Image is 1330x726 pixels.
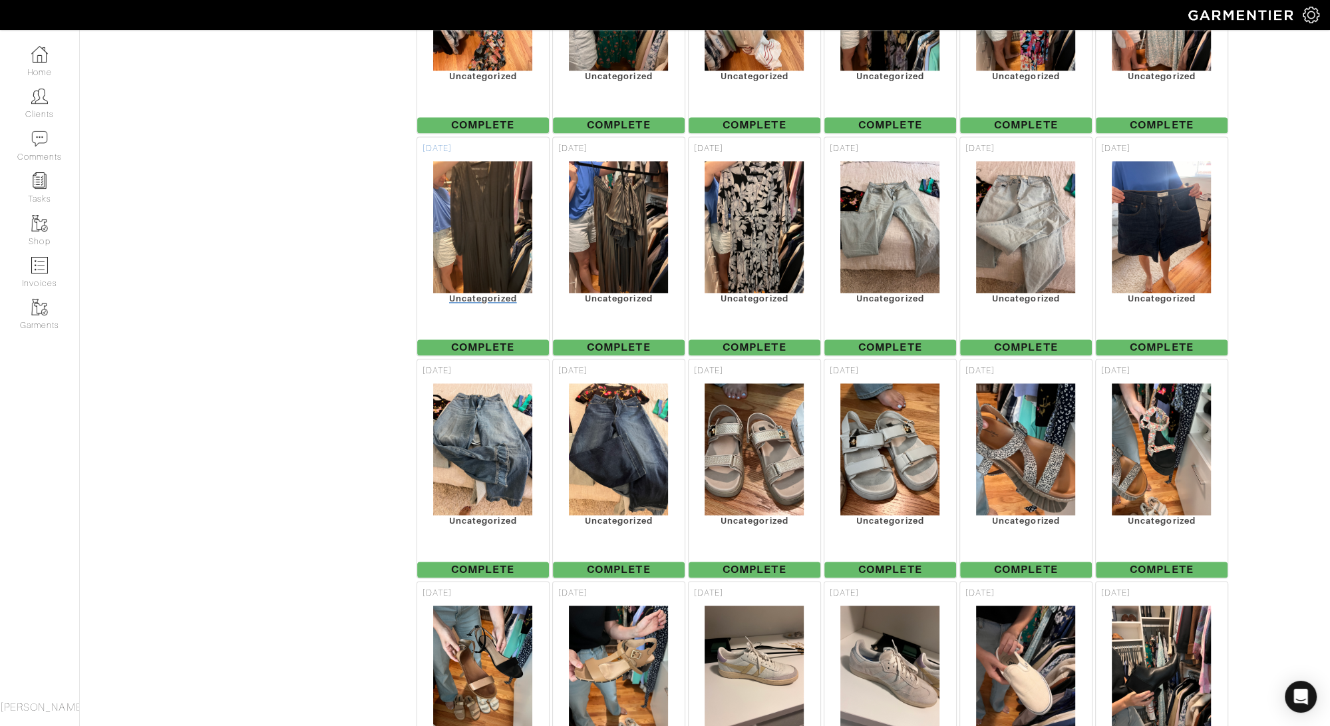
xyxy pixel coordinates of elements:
[1182,3,1303,27] img: garmentier-logo-header-white-b43fb05a5012e4ada735d5af1a66efaba907eab6374d6393d1fbf88cb4ef424d.png
[1096,293,1228,303] div: Uncategorized
[824,71,956,81] div: Uncategorized
[31,299,48,315] img: garments-icon-b7da505a4dc4fd61783c78ac3ca0ef83fa9d6f193b1c9dc38574b1d14d53ca28.png
[1285,681,1317,713] div: Open Intercom Messenger
[830,365,859,377] span: [DATE]
[689,339,820,355] span: Complete
[422,587,452,600] span: [DATE]
[1101,365,1130,377] span: [DATE]
[415,135,551,357] a: [DATE] Uncategorized Complete
[1111,160,1212,293] img: 5jvC6WLydA1rwUk11fw5BNz8
[568,160,669,293] img: dc1swh9iAxqjDTY25qVN4CJK
[1096,562,1228,578] span: Complete
[553,562,685,578] span: Complete
[432,160,533,293] img: FiwqUa4BBuwyYRxnaQPwkBbE
[417,339,549,355] span: Complete
[975,383,1076,516] img: FkDATR4j9RQtyKzCXxwYzCPH
[960,71,1092,81] div: Uncategorized
[840,383,940,516] img: CFqGvQgbaH7VEqDRrM3uiyhP
[558,365,587,377] span: [DATE]
[824,117,956,133] span: Complete
[704,383,804,516] img: JMo8wwgNCahc9cERPTtBAfYX
[840,160,940,293] img: qCqrYZJJPWpzuJypKqrU7uZf
[422,365,452,377] span: [DATE]
[960,339,1092,355] span: Complete
[824,293,956,303] div: Uncategorized
[1111,383,1212,516] img: 2ydK5Cr8NuThmoLYGknLqUJi
[1101,142,1130,155] span: [DATE]
[415,357,551,580] a: [DATE] Uncategorized Complete
[965,365,995,377] span: [DATE]
[960,516,1092,526] div: Uncategorized
[824,562,956,578] span: Complete
[965,587,995,600] span: [DATE]
[704,160,804,293] img: VwUeVE2t4orj83H5i86v8Jbn
[31,172,48,189] img: reminder-icon-8004d30b9f0a5d33ae49ab947aed9ed385cf756f9e5892f1edd6e32f2345188e.png
[824,516,956,526] div: Uncategorized
[1096,117,1228,133] span: Complete
[1096,71,1228,81] div: Uncategorized
[31,257,48,273] img: orders-icon-0abe47150d42831381b5fb84f609e132dff9fe21cb692f30cb5eec754e2cba89.png
[558,587,587,600] span: [DATE]
[31,88,48,104] img: clients-icon-6bae9207a08558b7cb47a8932f037763ab4055f8c8b6bfacd5dc20c3e0201464.png
[822,135,958,357] a: [DATE] Uncategorized Complete
[568,383,669,516] img: NJQGtmJ8b5qLotnEHGFnPfY4
[432,383,533,516] img: 9PEzKFjDscnEQF5JnPi3Saj8
[417,71,549,81] div: Uncategorized
[417,293,549,303] div: Uncategorized
[689,293,820,303] div: Uncategorized
[417,516,549,526] div: Uncategorized
[422,142,452,155] span: [DATE]
[1096,516,1228,526] div: Uncategorized
[689,516,820,526] div: Uncategorized
[960,562,1092,578] span: Complete
[689,117,820,133] span: Complete
[31,46,48,63] img: dashboard-icon-dbcd8f5a0b271acd01030246c82b418ddd0df26cd7fceb0bd07c9910d44c42f6.png
[31,215,48,232] img: garments-icon-b7da505a4dc4fd61783c78ac3ca0ef83fa9d6f193b1c9dc38574b1d14d53ca28.png
[417,562,549,578] span: Complete
[553,117,685,133] span: Complete
[694,587,723,600] span: [DATE]
[553,516,685,526] div: Uncategorized
[551,357,687,580] a: [DATE] Uncategorized Complete
[1094,357,1230,580] a: [DATE] Uncategorized Complete
[31,130,48,147] img: comment-icon-a0a6a9ef722e966f86d9cbdc48e553b5cf19dbc54f86b18d962a5391bc8f6eb6.png
[830,587,859,600] span: [DATE]
[694,365,723,377] span: [DATE]
[687,135,822,357] a: [DATE] Uncategorized Complete
[824,339,956,355] span: Complete
[689,71,820,81] div: Uncategorized
[553,293,685,303] div: Uncategorized
[694,142,723,155] span: [DATE]
[960,293,1092,303] div: Uncategorized
[1101,587,1130,600] span: [DATE]
[960,117,1092,133] span: Complete
[689,562,820,578] span: Complete
[1096,339,1228,355] span: Complete
[551,135,687,357] a: [DATE] Uncategorized Complete
[958,135,1094,357] a: [DATE] Uncategorized Complete
[822,357,958,580] a: [DATE] Uncategorized Complete
[553,339,685,355] span: Complete
[687,357,822,580] a: [DATE] Uncategorized Complete
[958,357,1094,580] a: [DATE] Uncategorized Complete
[830,142,859,155] span: [DATE]
[1303,7,1319,23] img: gear-icon-white-bd11855cb880d31180b6d7d6211b90ccbf57a29d726f0c71d8c61bd08dd39cc2.png
[558,142,587,155] span: [DATE]
[975,160,1076,293] img: 8yPzjk2xfCS4Ve6HSJHhWATx
[965,142,995,155] span: [DATE]
[553,71,685,81] div: Uncategorized
[1094,135,1230,357] a: [DATE] Uncategorized Complete
[417,117,549,133] span: Complete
